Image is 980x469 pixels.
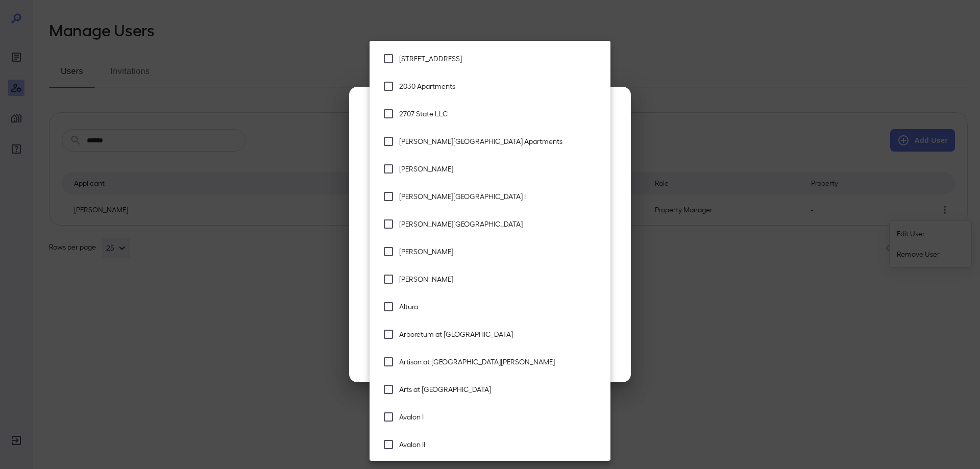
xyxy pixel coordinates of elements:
span: [PERSON_NAME] [399,246,602,257]
span: Arboretum at [GEOGRAPHIC_DATA] [399,329,602,339]
span: Avalon I [399,412,602,422]
span: [PERSON_NAME][GEOGRAPHIC_DATA] [399,219,602,229]
span: 2030 Apartments [399,81,602,91]
span: [PERSON_NAME] [399,164,602,174]
span: [STREET_ADDRESS] [399,54,602,64]
span: [PERSON_NAME][GEOGRAPHIC_DATA] Apartments [399,136,602,146]
span: [PERSON_NAME] [399,274,602,284]
span: 2707 State LLC [399,109,602,119]
span: Arts at [GEOGRAPHIC_DATA] [399,384,602,394]
span: Avalon II [399,439,602,450]
span: Artisan at [GEOGRAPHIC_DATA][PERSON_NAME] [399,357,602,367]
span: Altura [399,302,602,312]
span: [PERSON_NAME][GEOGRAPHIC_DATA] I [399,191,602,202]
